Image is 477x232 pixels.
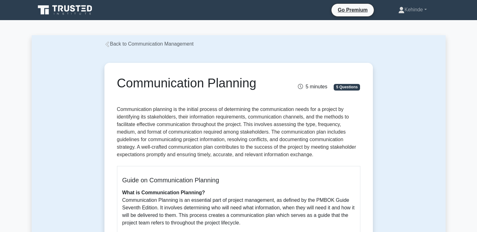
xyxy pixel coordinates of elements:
a: Back to Communication Management [104,41,194,47]
span: 5 Questions [334,84,360,90]
a: Go Premium [334,6,371,14]
h5: Guide on Communication Planning [122,176,355,184]
p: Communication planning is the initial process of determining the communication needs for a projec... [117,106,360,161]
b: What is Communication Planning? [122,190,205,195]
a: Kehinde [383,3,442,16]
h1: Communication Planning [117,75,277,91]
span: 5 minutes [298,84,327,89]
